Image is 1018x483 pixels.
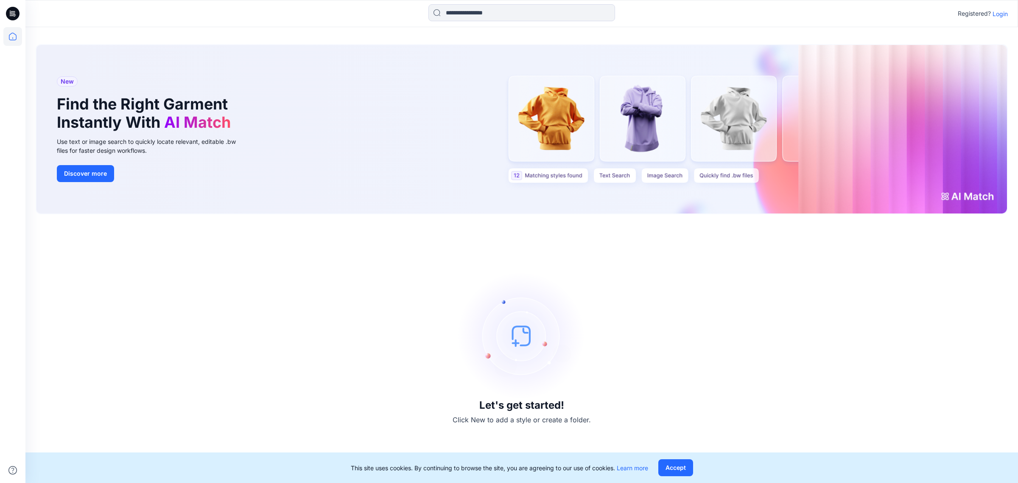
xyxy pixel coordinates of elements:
[617,464,648,472] a: Learn more
[351,463,648,472] p: This site uses cookies. By continuing to browse the site, you are agreeing to our use of cookies.
[453,415,591,425] p: Click New to add a style or create a folder.
[479,399,564,411] h3: Let's get started!
[57,95,235,132] h1: Find the Right Garment Instantly With
[57,137,248,155] div: Use text or image search to quickly locate relevant, editable .bw files for faster design workflows.
[958,8,991,19] p: Registered?
[993,9,1008,18] p: Login
[164,113,231,132] span: AI Match
[658,459,693,476] button: Accept
[458,272,585,399] img: empty-state-image.svg
[57,165,114,182] button: Discover more
[61,76,74,87] span: New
